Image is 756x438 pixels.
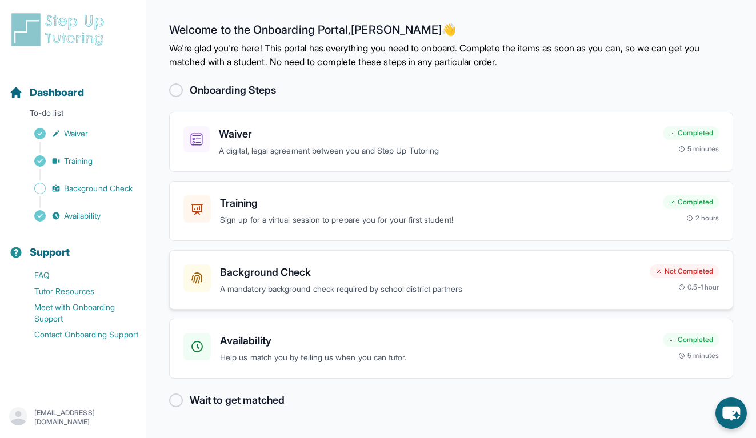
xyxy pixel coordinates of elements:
h3: Waiver [219,126,654,142]
a: Background Check [9,180,146,196]
a: Training [9,153,146,169]
span: Dashboard [30,85,84,101]
button: Support [5,226,141,265]
h3: Availability [220,333,654,349]
img: logo [9,11,111,48]
a: TrainingSign up for a virtual session to prepare you for your first student!Completed2 hours [169,181,733,241]
div: Completed [663,333,719,347]
span: Support [30,244,70,260]
div: 5 minutes [678,351,719,360]
h2: Wait to get matched [190,392,285,408]
a: AvailabilityHelp us match you by telling us when you can tutor.Completed5 minutes [169,319,733,379]
a: Contact Onboarding Support [9,327,146,343]
a: Meet with Onboarding Support [9,299,146,327]
div: 0.5-1 hour [678,283,719,292]
div: 5 minutes [678,144,719,154]
a: Background CheckA mandatory background check required by school district partnersNot Completed0.5... [169,250,733,310]
a: Dashboard [9,85,84,101]
a: WaiverA digital, legal agreement between you and Step Up TutoringCompleted5 minutes [169,112,733,172]
div: Not Completed [650,264,719,278]
p: A mandatory background check required by school district partners [220,283,641,296]
h3: Background Check [220,264,641,280]
p: We're glad you're here! This portal has everything you need to onboard. Complete the items as soo... [169,41,733,69]
button: [EMAIL_ADDRESS][DOMAIN_NAME] [9,407,137,428]
p: To-do list [5,107,141,123]
span: Availability [64,210,101,222]
button: chat-button [715,397,747,429]
button: Dashboard [5,66,141,105]
p: [EMAIL_ADDRESS][DOMAIN_NAME] [34,408,137,427]
span: Training [64,155,93,167]
p: Sign up for a virtual session to prepare you for your first student! [220,214,654,227]
a: Availability [9,208,146,224]
span: Background Check [64,183,133,194]
h2: Onboarding Steps [190,82,276,98]
div: 2 hours [686,214,719,223]
span: Waiver [64,128,88,139]
h3: Training [220,195,654,211]
p: A digital, legal agreement between you and Step Up Tutoring [219,144,654,158]
a: Tutor Resources [9,283,146,299]
div: Completed [663,195,719,209]
a: Waiver [9,126,146,142]
div: Completed [663,126,719,140]
h2: Welcome to the Onboarding Portal, [PERSON_NAME] 👋 [169,23,733,41]
p: Help us match you by telling us when you can tutor. [220,351,654,364]
a: FAQ [9,267,146,283]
